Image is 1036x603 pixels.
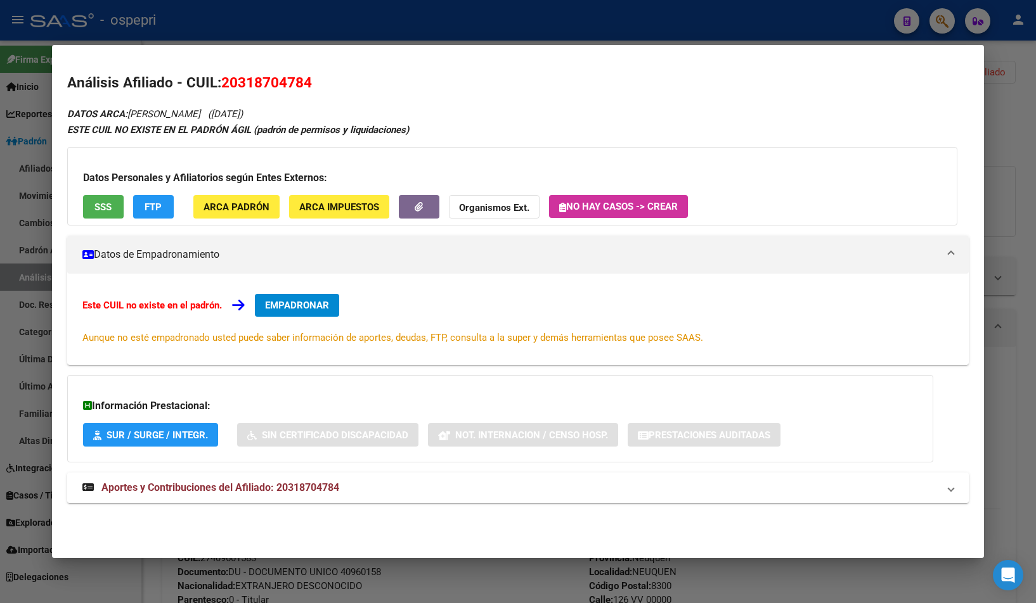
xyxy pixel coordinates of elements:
[133,195,174,219] button: FTP
[67,473,969,503] mat-expansion-panel-header: Aportes y Contribuciones del Afiliado: 20318704784
[208,108,243,120] span: ([DATE])
[94,201,112,213] span: SSS
[83,398,917,414] h3: Información Prestacional:
[67,108,200,120] span: [PERSON_NAME]
[265,300,329,311] span: EMPADRONAR
[67,236,969,274] mat-expansion-panel-header: Datos de Empadronamiento
[255,294,339,317] button: EMPADRONAR
[289,195,389,219] button: ARCA Impuestos
[549,195,688,218] button: No hay casos -> Crear
[449,195,540,219] button: Organismos Ext.
[428,423,618,447] button: Not. Internacion / Censo Hosp.
[67,274,969,365] div: Datos de Empadronamiento
[83,170,942,186] h3: Datos Personales y Afiliatorios según Entes Externos:
[459,202,529,213] strong: Organismos Ext.
[649,429,770,441] span: Prestaciones Auditadas
[67,108,127,120] strong: DATOS ARCA:
[237,423,418,447] button: Sin Certificado Discapacidad
[299,201,379,213] span: ARCA Impuestos
[455,429,608,441] span: Not. Internacion / Censo Hosp.
[67,72,969,94] h2: Análisis Afiliado - CUIL:
[193,195,280,219] button: ARCA Padrón
[67,124,409,136] strong: ESTE CUIL NO EXISTE EN EL PADRÓN ÁGIL (padrón de permisos y liquidaciones)
[204,201,269,213] span: ARCA Padrón
[83,195,124,219] button: SSS
[107,429,208,441] span: SUR / SURGE / INTEGR.
[221,74,312,91] span: 20318704784
[262,429,408,441] span: Sin Certificado Discapacidad
[82,332,703,343] span: Aunque no esté empadronado usted puede saber información de aportes, deudas, FTP, consulta a la s...
[82,300,222,311] strong: Este CUIL no existe en el padrón.
[101,481,339,493] span: Aportes y Contribuciones del Afiliado: 20318704784
[145,201,162,213] span: FTP
[993,560,1023,590] div: Open Intercom Messenger
[628,423,780,447] button: Prestaciones Auditadas
[559,201,678,212] span: No hay casos -> Crear
[83,423,218,447] button: SUR / SURGE / INTEGR.
[82,247,939,262] mat-panel-title: Datos de Empadronamiento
